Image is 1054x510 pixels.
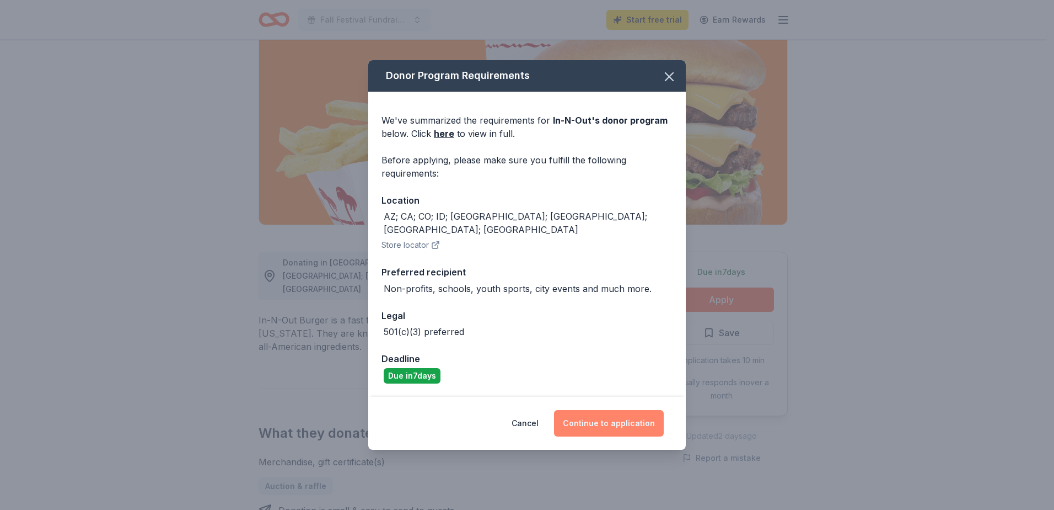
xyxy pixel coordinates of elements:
button: Store locator [381,238,440,252]
div: Preferred recipient [381,265,673,279]
a: here [434,127,454,140]
span: In-N-Out 's donor program [553,115,668,126]
div: Before applying, please make sure you fulfill the following requirements: [381,153,673,180]
div: Deadline [381,352,673,366]
div: AZ; CA; CO; ID; [GEOGRAPHIC_DATA]; [GEOGRAPHIC_DATA]; [GEOGRAPHIC_DATA]; [GEOGRAPHIC_DATA] [384,210,673,236]
div: We've summarized the requirements for below. Click to view in full. [381,114,673,140]
button: Continue to application [554,410,664,437]
button: Cancel [512,410,539,437]
div: Due in 7 days [384,368,440,384]
div: Legal [381,309,673,323]
div: Donor Program Requirements [368,60,686,92]
div: 501(c)(3) preferred [384,325,464,338]
div: Location [381,193,673,208]
div: Non-profits, schools, youth sports, city events and much more. [384,282,652,295]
